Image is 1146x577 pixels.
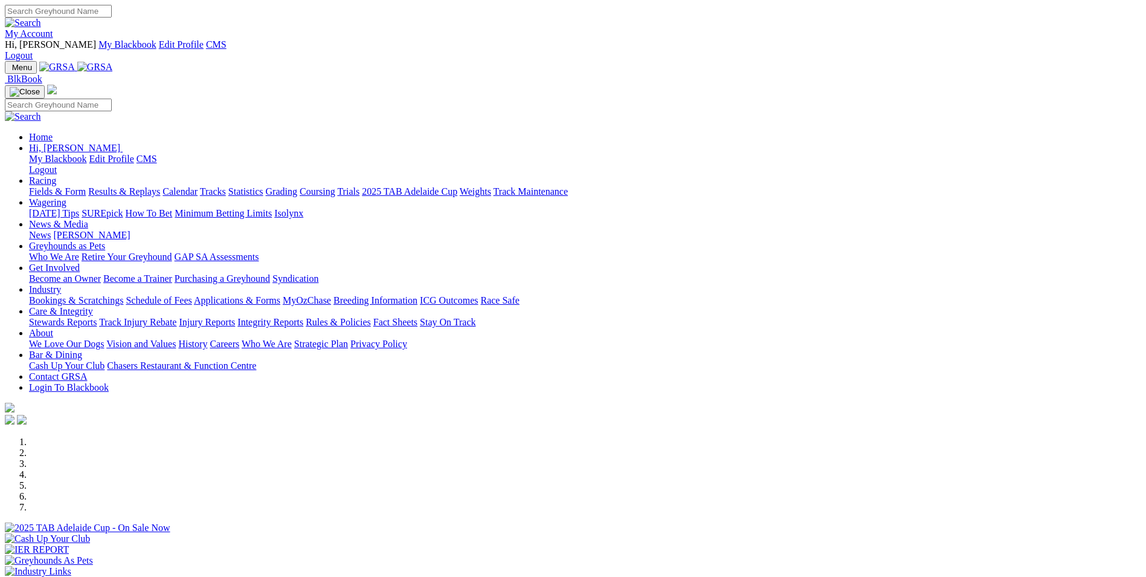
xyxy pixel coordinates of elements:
a: Logout [29,165,57,175]
a: Strategic Plan [294,339,348,349]
div: Wagering [29,208,1141,219]
a: Vision and Values [106,339,176,349]
a: BlkBook [5,74,42,84]
a: [PERSON_NAME] [53,230,130,240]
img: twitter.svg [17,415,27,425]
img: Search [5,18,41,28]
a: News & Media [29,219,88,229]
a: Tracks [200,186,226,197]
button: Toggle navigation [5,85,45,99]
a: SUREpick [82,208,123,218]
span: Menu [12,63,32,72]
a: History [178,339,207,349]
a: News [29,230,51,240]
a: Edit Profile [159,39,204,50]
div: Care & Integrity [29,317,1141,328]
a: Chasers Restaurant & Function Centre [107,360,256,371]
a: Become an Owner [29,273,101,284]
a: Track Maintenance [494,186,568,197]
a: Hi, [PERSON_NAME] [29,143,123,153]
img: facebook.svg [5,415,14,425]
a: Cash Up Your Club [29,360,105,371]
span: BlkBook [7,74,42,84]
a: Coursing [300,186,335,197]
a: Who We Are [29,252,79,262]
div: Get Involved [29,273,1141,284]
a: Results & Replays [88,186,160,197]
a: Syndication [272,273,318,284]
a: Track Injury Rebate [99,317,176,327]
a: Injury Reports [179,317,235,327]
a: Bar & Dining [29,350,82,360]
a: Fact Sheets [373,317,417,327]
img: Greyhounds As Pets [5,555,93,566]
a: Wagering [29,197,66,207]
a: Retire Your Greyhound [82,252,172,262]
img: Industry Links [5,566,71,577]
img: logo-grsa-white.png [5,403,14,412]
a: Trials [337,186,359,197]
a: Who We Are [242,339,292,349]
a: Purchasing a Greyhound [175,273,270,284]
a: Integrity Reports [237,317,303,327]
a: MyOzChase [283,295,331,305]
input: Search [5,99,112,111]
div: Industry [29,295,1141,306]
a: Calendar [163,186,198,197]
button: Toggle navigation [5,61,37,74]
img: GRSA [77,62,113,73]
a: Logout [5,50,33,60]
img: IER REPORT [5,544,69,555]
a: Greyhounds as Pets [29,241,105,251]
a: About [29,328,53,338]
a: Schedule of Fees [126,295,192,305]
a: My Blackbook [29,154,87,164]
span: Hi, [PERSON_NAME] [5,39,96,50]
a: Racing [29,175,56,186]
a: Statistics [228,186,263,197]
img: Close [10,87,40,97]
div: Racing [29,186,1141,197]
a: Minimum Betting Limits [175,208,272,218]
a: Applications & Forms [194,295,280,305]
a: Careers [210,339,239,349]
a: Stewards Reports [29,317,97,327]
a: CMS [137,154,157,164]
a: [DATE] Tips [29,208,79,218]
a: Login To Blackbook [29,382,109,393]
a: GAP SA Assessments [175,252,259,262]
a: Care & Integrity [29,306,93,316]
div: Bar & Dining [29,360,1141,371]
img: Cash Up Your Club [5,533,90,544]
a: Edit Profile [89,154,134,164]
a: My Blackbook [98,39,156,50]
div: Greyhounds as Pets [29,252,1141,262]
a: ICG Outcomes [420,295,478,305]
img: GRSA [39,62,75,73]
a: Grading [266,186,297,197]
a: Become a Trainer [103,273,172,284]
div: News & Media [29,230,1141,241]
img: Search [5,111,41,122]
a: Industry [29,284,61,295]
a: Stay On Track [420,317,475,327]
img: logo-grsa-white.png [47,85,57,94]
div: My Account [5,39,1141,61]
a: Weights [460,186,491,197]
a: Home [29,132,53,142]
a: Isolynx [274,208,303,218]
a: Fields & Form [29,186,86,197]
a: Get Involved [29,262,80,273]
a: CMS [206,39,227,50]
input: Search [5,5,112,18]
a: Race Safe [480,295,519,305]
img: 2025 TAB Adelaide Cup - On Sale Now [5,523,170,533]
a: Breeding Information [333,295,417,305]
a: Contact GRSA [29,371,87,382]
a: How To Bet [126,208,173,218]
div: Hi, [PERSON_NAME] [29,154,1141,175]
a: Bookings & Scratchings [29,295,123,305]
a: My Account [5,28,53,39]
a: Privacy Policy [350,339,407,349]
div: About [29,339,1141,350]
